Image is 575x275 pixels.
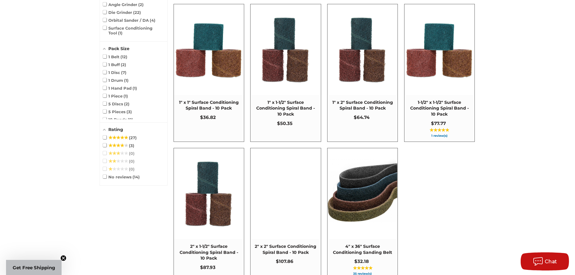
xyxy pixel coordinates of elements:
[133,174,140,179] span: 14
[405,15,474,85] img: 1-1/2" x 1-1/2" Scotch Brite Spiral Band
[328,159,397,229] img: 4"x36" Surface Conditioning Sanding Belts
[103,10,141,15] span: Die Grinder
[138,2,144,7] span: 2
[200,264,216,270] span: $87.93
[177,100,241,111] span: 1" x 1" Surface Conditioning Spiral Band - 10 Pack
[174,159,244,229] img: 2" x 1-1/2" Scotch Brite Spiral Band
[103,18,156,23] span: Orbital Sander / DA
[103,26,164,35] span: Surface Conditioning Tool
[103,94,128,98] span: 1 Piece
[407,134,471,137] span: 1 review(s)
[430,128,449,133] span: ★★★★★
[251,159,320,229] img: 2" x 2" Scotch Brite Spiral Band
[103,117,133,122] span: 10 Bands
[108,127,123,132] span: Rating
[6,260,62,275] div: Get Free ShippingClose teaser
[129,143,134,148] span: 3
[254,100,318,117] span: 1" x 1-1/2" Surface Conditioning Spiral Band - 10 Pack
[251,15,320,85] img: 1" x 1-1/2" Scotch Brite Spiral Band
[13,265,55,270] span: Get Free Shipping
[124,101,129,106] span: 2
[545,259,557,264] span: Chat
[133,10,141,15] span: 22
[118,30,123,35] span: 1
[327,4,398,142] a: 1" x 2" Surface Conditioning Spiral Band - 10 Pack
[103,86,137,91] span: 1 Hand Pad
[254,244,318,255] span: 2" x 2" Surface Conditioning Spiral Band - 10 Pack
[103,62,126,67] span: 1 Buff
[103,174,140,179] span: No reviews
[108,159,128,164] span: ★★★★★
[150,18,155,23] span: 4
[121,70,126,75] span: 7
[103,78,129,83] span: 1 Drum
[108,135,128,140] span: ★★★★★
[431,120,446,126] span: $77.77
[103,54,128,59] span: 1 Belt
[200,114,216,120] span: $36.82
[129,151,135,156] span: 0
[354,114,369,120] span: $64.74
[126,109,132,114] span: 3
[108,46,129,51] span: Pack Size
[123,94,128,98] span: 1
[521,252,569,270] button: Chat
[128,117,133,122] span: 9
[121,62,126,67] span: 2
[103,2,144,7] span: Angle Grinder
[354,258,369,264] span: $32.18
[353,266,372,270] span: ★★★★★
[407,100,471,117] span: 1-1/2" x 1-1/2" Surface Conditioning Spiral Band - 10 Pack
[103,70,127,75] span: 1 Disc
[133,86,137,91] span: 1
[124,78,129,83] span: 1
[60,255,66,261] button: Close teaser
[251,4,321,142] a: 1" x 1-1/2" Surface Conditioning Spiral Band - 10 Pack
[108,151,128,156] span: ★★★★★
[404,4,474,142] a: 1-1/2" x 1-1/2" Surface Conditioning Spiral Band - 10 Pack
[108,143,128,148] span: ★★★★★
[331,100,395,111] span: 1" x 2" Surface Conditioning Spiral Band - 10 Pack
[129,135,137,140] span: 27
[177,244,241,261] span: 2" x 1-1/2" Surface Conditioning Spiral Band - 10 Pack
[174,15,244,85] img: 1" x 1" Scotch Brite Spiral Band
[331,244,395,255] span: 4" x 36" Surface Conditioning Sanding Belt
[120,54,127,59] span: 12
[174,4,244,142] a: 1" x 1" Surface Conditioning Spiral Band - 10 Pack
[129,159,135,164] span: 0
[103,101,130,106] span: 5 Discs
[108,167,128,171] span: ★★★★★
[328,15,397,85] img: 1" x 2" Scotch Brite Spiral Band
[277,120,292,126] span: $50.35
[103,109,132,114] span: 5 Pieces
[276,258,293,264] span: $107.86
[129,167,135,171] span: 0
